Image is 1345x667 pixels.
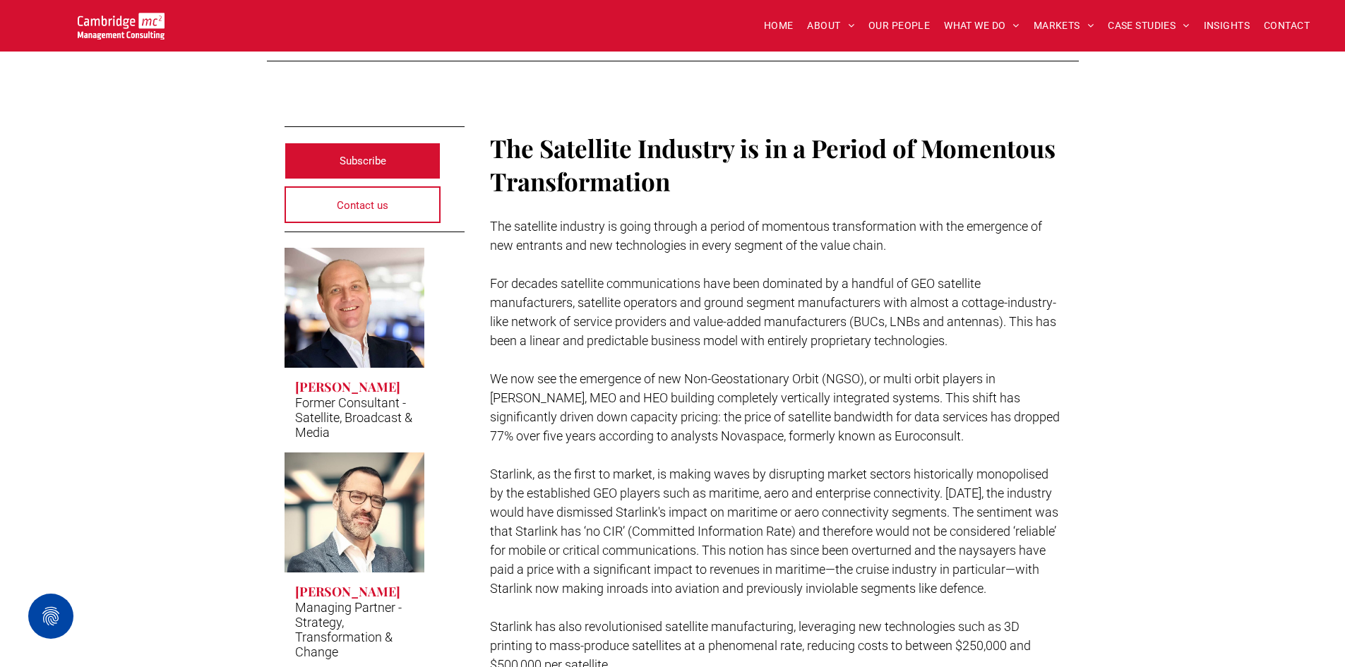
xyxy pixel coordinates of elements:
span: Subscribe [340,143,386,179]
a: WHAT WE DO [937,15,1027,37]
h3: [PERSON_NAME] [295,378,400,395]
a: MARKETS [1027,15,1101,37]
a: Subscribe [285,143,441,179]
a: INSIGHTS [1197,15,1257,37]
a: HOME [757,15,801,37]
p: Former Consultant - Satellite, Broadcast & Media [295,395,414,440]
span: Starlink, as the first to market, is making waves by disrupting market sectors historically monop... [490,467,1058,596]
span: For decades satellite communications have been dominated by a handful of GEO satellite manufactur... [490,276,1056,348]
a: INSIGHTS | An Overview of the Current Satellite Communications Industry [285,452,425,572]
a: Contact us [285,186,441,223]
span: We now see the emergence of new Non-Geostationary Orbit (NGSO), or multi orbit players in [PERSON... [490,371,1060,443]
a: Steve Tunnicliffe [285,248,425,368]
a: CASE STUDIES [1101,15,1196,37]
h3: [PERSON_NAME] [295,583,400,600]
a: ABOUT [800,15,861,37]
span: The satellite industry is going through a period of momentous transformation with the emergence o... [490,219,1042,253]
img: Go to Homepage [78,13,165,40]
p: Managing Partner - Strategy, Transformation & Change [295,600,414,659]
a: CONTACT [1257,15,1317,37]
a: OUR PEOPLE [861,15,937,37]
span: The Satellite Industry is in a Period of Momentous Transformation [490,131,1056,198]
a: Your Business Transformed | Cambridge Management Consulting [78,15,165,30]
span: Contact us [337,188,388,223]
